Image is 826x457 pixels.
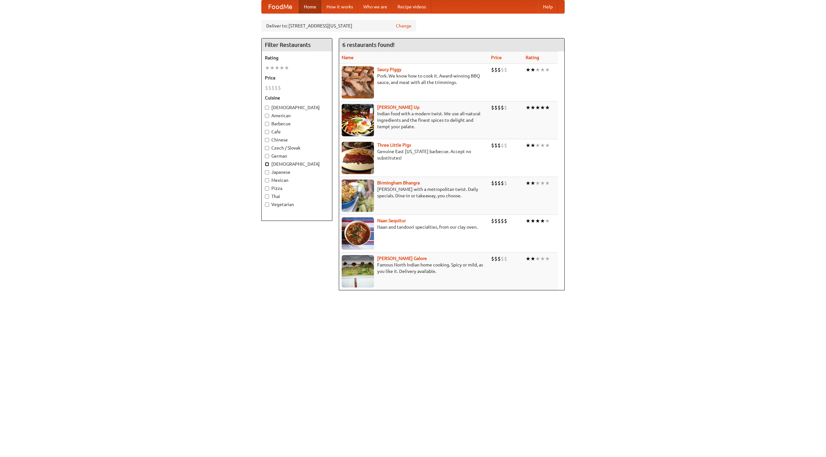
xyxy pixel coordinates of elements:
[265,64,270,71] li: ★
[342,73,486,86] p: Pork. We know how to cook it. Award-winning BBQ sauce, and meat with all the trimmings.
[501,217,504,224] li: $
[275,84,278,91] li: $
[377,218,406,223] a: Naan Sequitur
[265,120,329,127] label: Barbecue
[504,66,507,73] li: $
[540,180,545,187] li: ★
[377,142,411,148] b: Three Little Pigs
[504,142,507,149] li: $
[270,64,275,71] li: ★
[342,180,374,212] img: bhangra.jpg
[268,84,271,91] li: $
[498,180,501,187] li: $
[501,180,504,187] li: $
[491,255,494,262] li: $
[265,162,269,166] input: [DEMOGRAPHIC_DATA]
[265,112,329,119] label: American
[501,104,504,111] li: $
[299,0,321,13] a: Home
[377,67,401,72] a: Saucy Piggy
[261,20,416,32] div: Deliver to: [STREET_ADDRESS][US_STATE]
[538,0,558,13] a: Help
[545,217,550,224] li: ★
[540,255,545,262] li: ★
[265,104,329,111] label: [DEMOGRAPHIC_DATA]
[545,66,550,73] li: ★
[265,177,329,183] label: Mexican
[271,84,275,91] li: $
[377,180,420,185] a: Birmingham Bhangra
[491,142,494,149] li: $
[265,170,269,174] input: Japanese
[530,104,535,111] li: ★
[545,255,550,262] li: ★
[265,114,269,118] input: American
[540,142,545,149] li: ★
[265,137,329,143] label: Chinese
[265,130,269,134] input: Cafe
[491,55,502,60] a: Price
[265,55,329,61] h5: Rating
[526,180,530,187] li: ★
[342,224,486,230] p: Naan and tandoori specialties, from our clay oven.
[540,104,545,111] li: ★
[526,255,530,262] li: ★
[265,194,269,199] input: Thai
[342,186,486,199] p: [PERSON_NAME] with a metropolitan twist. Daily specials. Dine-in or takeaway, you choose.
[342,148,486,161] p: Genuine East [US_STATE] barbecue. Accept no substitutes!
[358,0,392,13] a: Who we are
[321,0,358,13] a: How it works
[265,106,269,110] input: [DEMOGRAPHIC_DATA]
[265,145,329,151] label: Czech / Slovak
[265,201,329,208] label: Vegetarian
[540,217,545,224] li: ★
[530,142,535,149] li: ★
[265,161,329,167] label: [DEMOGRAPHIC_DATA]
[535,142,540,149] li: ★
[491,66,494,73] li: $
[342,104,374,136] img: curryup.jpg
[498,66,501,73] li: $
[494,180,498,187] li: $
[498,104,501,111] li: $
[535,180,540,187] li: ★
[526,55,539,60] a: Rating
[545,142,550,149] li: ★
[342,255,374,287] img: currygalore.jpg
[498,217,501,224] li: $
[396,23,411,29] a: Change
[501,255,504,262] li: $
[265,122,269,126] input: Barbecue
[530,255,535,262] li: ★
[530,66,535,73] li: ★
[504,104,507,111] li: $
[501,142,504,149] li: $
[342,217,374,250] img: naansequitur.jpg
[494,142,498,149] li: $
[265,185,329,192] label: Pizza
[494,66,498,73] li: $
[265,84,268,91] li: $
[265,193,329,200] label: Thai
[494,255,498,262] li: $
[501,66,504,73] li: $
[504,180,507,187] li: $
[342,110,486,130] p: Indian food with a modern twist. We use all-natural ingredients and the finest spices to delight ...
[491,180,494,187] li: $
[342,142,374,174] img: littlepigs.jpg
[535,104,540,111] li: ★
[265,129,329,135] label: Cafe
[535,255,540,262] li: ★
[377,105,419,110] b: [PERSON_NAME] Up
[284,64,289,71] li: ★
[545,104,550,111] li: ★
[540,66,545,73] li: ★
[342,66,374,99] img: saucy.jpg
[265,95,329,101] h5: Cuisine
[265,203,269,207] input: Vegetarian
[265,146,269,150] input: Czech / Slovak
[377,256,427,261] b: [PERSON_NAME] Galore
[494,104,498,111] li: $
